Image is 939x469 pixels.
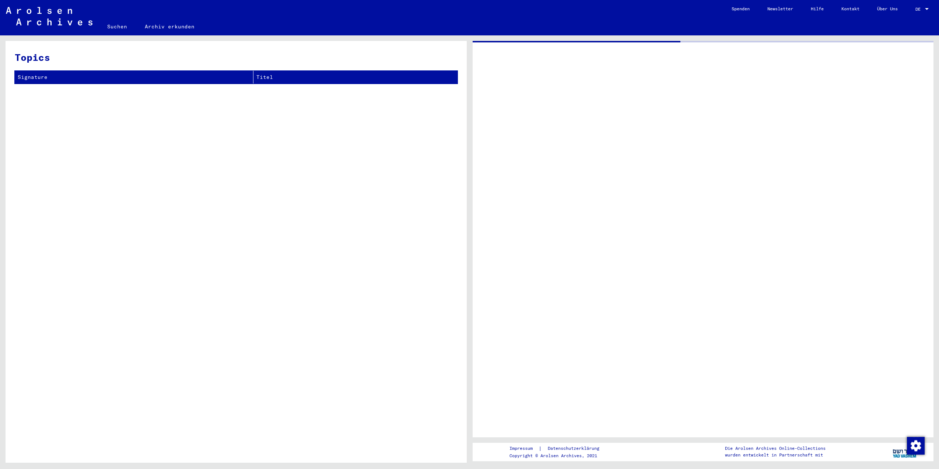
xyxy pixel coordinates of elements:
[542,445,608,452] a: Datenschutzerklärung
[725,452,826,458] p: wurden entwickelt in Partnerschaft mit
[509,445,539,452] a: Impressum
[15,50,457,65] h3: Topics
[891,442,919,461] img: yv_logo.png
[136,18,203,35] a: Archiv erkunden
[725,445,826,452] p: Die Arolsen Archives Online-Collections
[915,7,924,12] span: DE
[253,71,458,84] th: Titel
[509,452,608,459] p: Copyright © Arolsen Archives, 2021
[15,71,253,84] th: Signature
[6,7,92,25] img: Arolsen_neg.svg
[98,18,136,35] a: Suchen
[907,437,925,455] img: Zustimmung ändern
[509,445,608,452] div: |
